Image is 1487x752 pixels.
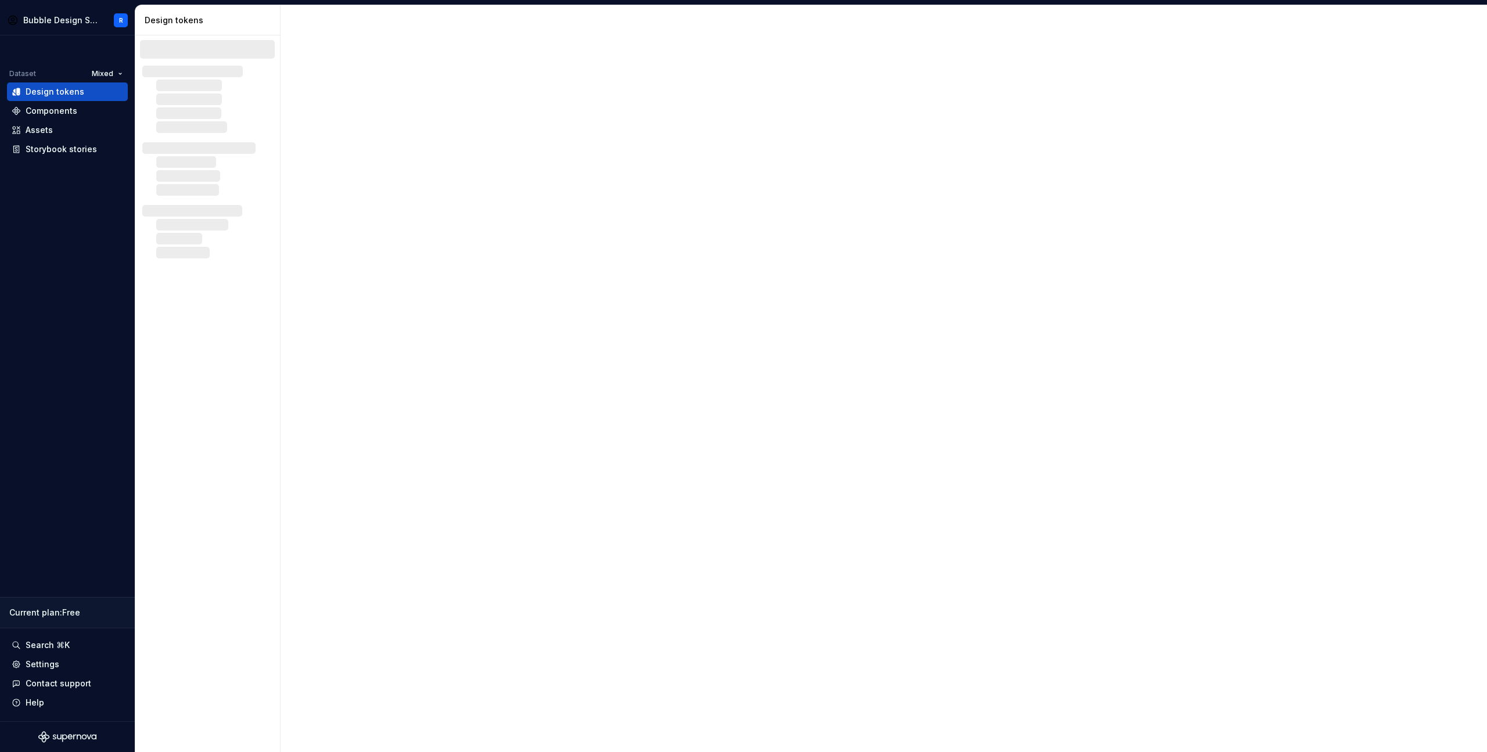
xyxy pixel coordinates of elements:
[2,8,132,33] button: Bubble Design SystemR
[26,105,77,117] div: Components
[26,143,97,155] div: Storybook stories
[38,731,96,743] svg: Supernova Logo
[7,693,128,712] button: Help
[9,69,36,78] div: Dataset
[26,124,53,136] div: Assets
[92,69,113,78] span: Mixed
[26,678,91,689] div: Contact support
[7,636,128,654] button: Search ⌘K
[26,639,70,651] div: Search ⌘K
[87,66,128,82] button: Mixed
[7,655,128,674] a: Settings
[23,15,98,26] div: Bubble Design System
[7,140,128,159] a: Storybook stories
[9,607,125,618] div: Current plan : Free
[7,102,128,120] a: Components
[145,15,275,26] div: Design tokens
[7,82,128,101] a: Design tokens
[119,16,123,25] div: R
[26,86,84,98] div: Design tokens
[7,121,128,139] a: Assets
[26,697,44,708] div: Help
[7,674,128,693] button: Contact support
[26,659,59,670] div: Settings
